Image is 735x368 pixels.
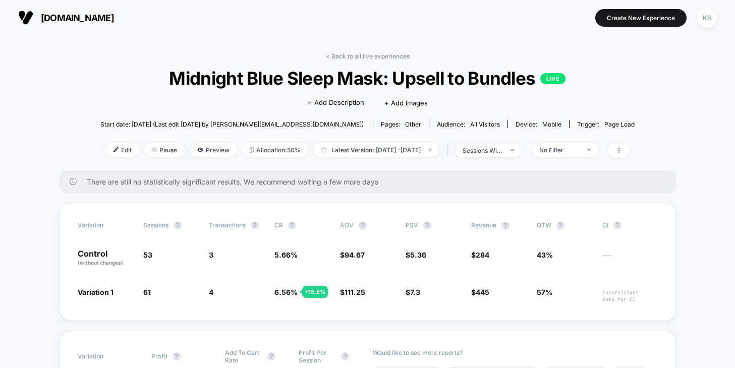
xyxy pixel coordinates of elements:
span: AOV [340,221,354,229]
span: CR [274,221,283,229]
span: + Add Images [384,99,428,107]
button: ? [173,352,181,360]
span: 3 [209,251,213,259]
button: ? [359,221,367,229]
img: Visually logo [18,10,33,25]
span: $ [340,288,365,296]
span: other [405,120,421,128]
div: Pages: [381,120,421,128]
img: edit [114,147,119,152]
button: ? [556,221,564,229]
img: end [428,149,432,151]
span: $ [406,251,426,259]
img: end [511,149,514,151]
span: Revenue [471,221,496,229]
img: calendar [321,147,326,152]
span: Transactions [209,221,246,229]
a: < Back to all live experiences [326,52,410,60]
span: Pause [144,143,185,157]
button: ? [501,221,510,229]
div: No Filter [539,146,580,154]
span: Profit Per Session [299,349,336,364]
div: Audience: [437,120,500,128]
span: 57% [537,288,552,296]
span: OTW [537,221,592,229]
span: Variation [78,221,133,229]
span: Profit [151,352,167,360]
span: Device: [507,120,569,128]
span: 61 [143,288,151,296]
p: Would like to see more reports? [373,349,658,356]
span: CI [602,221,658,229]
span: $ [471,288,489,296]
span: 284 [476,251,489,259]
button: ? [267,352,275,360]
span: Sessions [143,221,168,229]
div: Trigger: [577,120,635,128]
button: ? [613,221,621,229]
span: All Visitors [470,120,500,128]
div: + 15.8 % [302,286,328,298]
button: ? [288,221,296,229]
span: Variation [78,349,133,364]
button: ? [174,221,182,229]
span: 5.36 [410,251,426,259]
span: $ [406,288,420,296]
span: Latest Version: [DATE] - [DATE] [313,143,439,157]
p: LIVE [540,73,566,84]
span: 43% [537,251,553,259]
span: $ [340,251,365,259]
span: Start date: [DATE] (Last edit [DATE] by [PERSON_NAME][EMAIL_ADDRESS][DOMAIN_NAME]) [100,120,364,128]
span: 445 [476,288,489,296]
span: (without changes) [78,260,123,266]
span: mobile [542,120,561,128]
span: $ [471,251,489,259]
span: + Add Description [308,98,364,108]
span: Add To Cart Rate [225,349,262,364]
span: 53 [143,251,152,259]
span: PSV [406,221,418,229]
span: 111.25 [345,288,365,296]
span: 94.67 [345,251,365,259]
span: There are still no statistically significant results. We recommend waiting a few more days [87,177,656,186]
button: ? [423,221,431,229]
span: [DOMAIN_NAME] [41,13,114,23]
img: rebalance [250,147,254,153]
span: | [444,143,455,158]
button: ? [251,221,259,229]
span: Insufficient data for CI [602,289,658,302]
img: end [152,147,157,152]
span: 7.3 [410,288,420,296]
span: --- [602,252,658,267]
span: 4 [209,288,213,296]
span: Variation 1 [78,288,114,296]
button: [DOMAIN_NAME] [15,10,117,26]
span: Preview [190,143,237,157]
button: KS [694,8,720,28]
div: KS [697,8,717,28]
span: Allocation: 50% [242,143,308,157]
span: Edit [106,143,139,157]
img: end [587,149,591,151]
span: Page Load [604,120,635,128]
div: sessions with impression [463,147,503,154]
span: 6.56 % [274,288,298,296]
button: ? [341,352,349,360]
button: Create New Experience [595,9,687,27]
span: 5.66 % [274,251,298,259]
p: Control [78,250,133,267]
span: Midnight Blue Sleep Mask: Upsell to Bundles [127,68,608,89]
